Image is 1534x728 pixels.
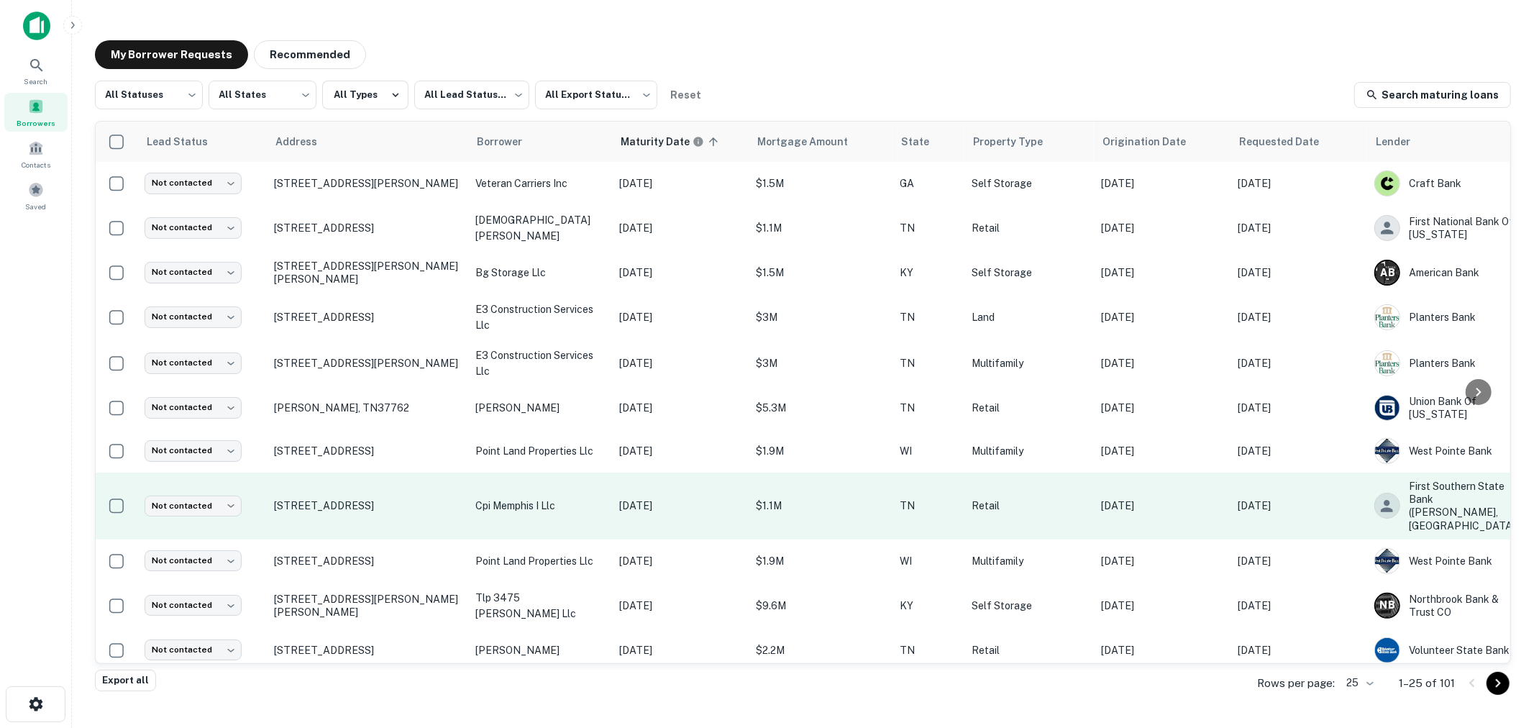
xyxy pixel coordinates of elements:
[475,400,605,416] p: [PERSON_NAME]
[756,598,885,614] p: $9.6M
[274,311,461,324] p: [STREET_ADDRESS]
[1375,171,1400,196] img: picture
[1375,638,1400,663] img: picture
[1101,220,1223,236] p: [DATE]
[900,220,957,236] p: TN
[145,640,242,660] div: Not contacted
[145,595,242,616] div: Not contacted
[619,309,741,325] p: [DATE]
[619,176,741,191] p: [DATE]
[1367,122,1525,162] th: Lender
[475,590,605,622] p: tlp 3475 [PERSON_NAME] llc
[145,397,242,418] div: Not contacted
[1238,642,1360,658] p: [DATE]
[892,122,964,162] th: State
[1374,260,1518,286] div: American Bank
[1238,220,1360,236] p: [DATE]
[1374,480,1518,532] div: First Southern State Bank ([PERSON_NAME], [GEOGRAPHIC_DATA])
[1375,351,1400,376] img: picture
[274,499,461,512] p: [STREET_ADDRESS]
[756,309,885,325] p: $3M
[274,401,461,414] p: [PERSON_NAME], TN37762
[4,93,68,132] a: Borrowers
[1101,598,1223,614] p: [DATE]
[900,553,957,569] p: WI
[757,133,867,150] span: Mortgage Amount
[4,176,68,215] div: Saved
[274,445,461,458] p: [STREET_ADDRESS]
[475,176,605,191] p: veteran carriers inc
[1376,133,1429,150] span: Lender
[22,159,50,170] span: Contacts
[1101,355,1223,371] p: [DATE]
[274,177,461,190] p: [STREET_ADDRESS][PERSON_NAME]
[1238,498,1360,514] p: [DATE]
[145,306,242,327] div: Not contacted
[1375,439,1400,463] img: picture
[1399,675,1455,692] p: 1–25 of 101
[972,598,1087,614] p: Self Storage
[756,265,885,281] p: $1.5M
[414,76,529,114] div: All Lead Statuses
[145,352,242,373] div: Not contacted
[1257,675,1335,692] p: Rows per page:
[900,265,957,281] p: KY
[475,212,605,244] p: [DEMOGRAPHIC_DATA][PERSON_NAME]
[900,498,957,514] p: TN
[756,176,885,191] p: $1.5M
[1238,598,1360,614] p: [DATE]
[274,644,461,657] p: [STREET_ADDRESS]
[619,265,741,281] p: [DATE]
[274,222,461,235] p: [STREET_ADDRESS]
[964,122,1094,162] th: Property Type
[4,135,68,173] a: Contacts
[1375,549,1400,573] img: picture
[146,133,227,150] span: Lead Status
[972,220,1087,236] p: Retail
[1238,553,1360,569] p: [DATE]
[756,220,885,236] p: $1.1M
[1374,637,1518,663] div: Volunteer State Bank
[972,498,1087,514] p: Retail
[145,550,242,571] div: Not contacted
[756,443,885,459] p: $1.9M
[749,122,892,162] th: Mortgage Amount
[901,133,948,150] span: State
[145,262,242,283] div: Not contacted
[475,553,605,569] p: point land properties llc
[756,642,885,658] p: $2.2M
[972,400,1087,416] p: Retail
[900,355,957,371] p: TN
[972,642,1087,658] p: Retail
[900,400,957,416] p: TN
[145,173,242,194] div: Not contacted
[619,400,741,416] p: [DATE]
[619,443,741,459] p: [DATE]
[1374,215,1518,241] div: First National Bank Of [US_STATE]
[619,598,741,614] p: [DATE]
[1101,642,1223,658] p: [DATE]
[621,134,704,150] div: Maturity dates displayed may be estimated. Please contact the lender for the most accurate maturi...
[972,355,1087,371] p: Multifamily
[1238,309,1360,325] p: [DATE]
[756,498,885,514] p: $1.1M
[274,593,461,619] p: [STREET_ADDRESS][PERSON_NAME][PERSON_NAME]
[1101,309,1223,325] p: [DATE]
[756,400,885,416] p: $5.3M
[1374,438,1518,464] div: West Pointe Bank
[972,309,1087,325] p: Land
[322,81,408,109] button: All Types
[209,76,316,114] div: All States
[1101,400,1223,416] p: [DATE]
[1354,82,1511,108] a: Search maturing loans
[1374,548,1518,574] div: West Pointe Bank
[475,443,605,459] p: point land properties llc
[137,122,267,162] th: Lead Status
[274,260,461,286] p: [STREET_ADDRESS][PERSON_NAME][PERSON_NAME]
[267,122,468,162] th: Address
[1238,443,1360,459] p: [DATE]
[621,134,690,150] h6: Maturity Date
[1238,400,1360,416] p: [DATE]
